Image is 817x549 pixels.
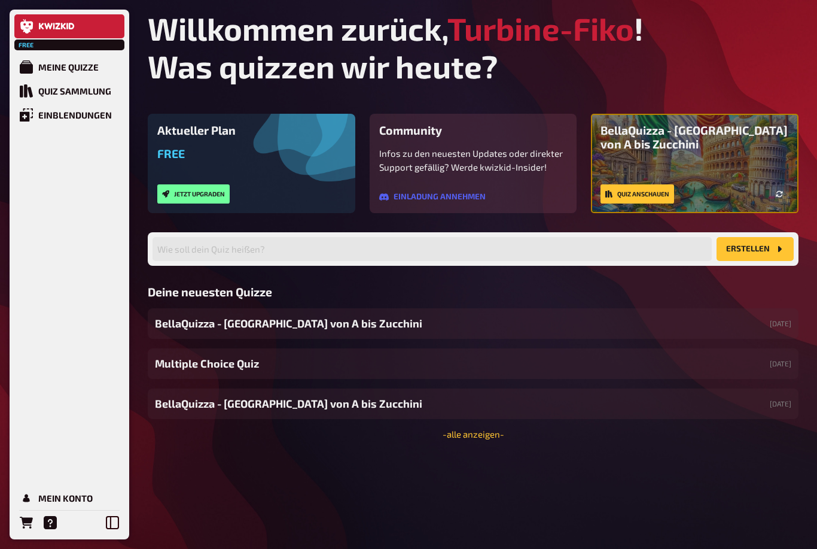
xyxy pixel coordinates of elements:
[770,359,791,369] small: [DATE]
[153,237,712,261] input: Wie soll dein Quiz heißen?
[155,316,422,332] span: BellaQuizza - [GEOGRAPHIC_DATA] von A bis Zucchini
[148,348,798,379] a: Multiple Choice Quiz[DATE]
[600,184,674,204] a: Quiz anschauen
[16,41,37,48] span: Free
[38,86,111,96] div: Quiz Sammlung
[38,62,99,72] div: Meine Quizze
[148,389,798,419] a: BellaQuizza - [GEOGRAPHIC_DATA] von A bis Zucchini[DATE]
[379,147,568,174] p: Infos zu den neuesten Updates oder direkter Support gefällig? Werde kwizkid-Insider!
[155,356,259,372] span: Multiple Choice Quiz
[14,103,124,127] a: Einblendungen
[770,319,791,329] small: [DATE]
[443,429,504,439] a: -alle anzeigen-
[770,399,791,409] small: [DATE]
[38,110,112,120] div: Einblendungen
[379,123,568,137] h3: Community
[14,511,38,535] a: Bestellungen
[157,184,230,204] button: Jetzt upgraden
[717,237,794,261] button: Erstellen
[600,123,789,151] h3: BellaQuizza - [GEOGRAPHIC_DATA] von A bis Zucchini
[38,511,62,535] a: Hilfe
[14,79,124,103] a: Quiz Sammlung
[157,147,185,160] span: Free
[38,493,93,503] div: Mein Konto
[148,308,798,339] a: BellaQuizza - [GEOGRAPHIC_DATA] von A bis Zucchini[DATE]
[148,10,798,85] h1: Willkommen zurück, ! Was quizzen wir heute?
[14,55,124,79] a: Meine Quizze
[379,192,486,202] a: Einladung annehmen
[155,396,422,412] span: BellaQuizza - [GEOGRAPHIC_DATA] von A bis Zucchini
[14,486,124,510] a: Mein Konto
[148,285,798,299] h3: Deine neuesten Quizze
[157,123,346,137] h3: Aktueller Plan
[447,10,634,47] span: Turbine-Fiko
